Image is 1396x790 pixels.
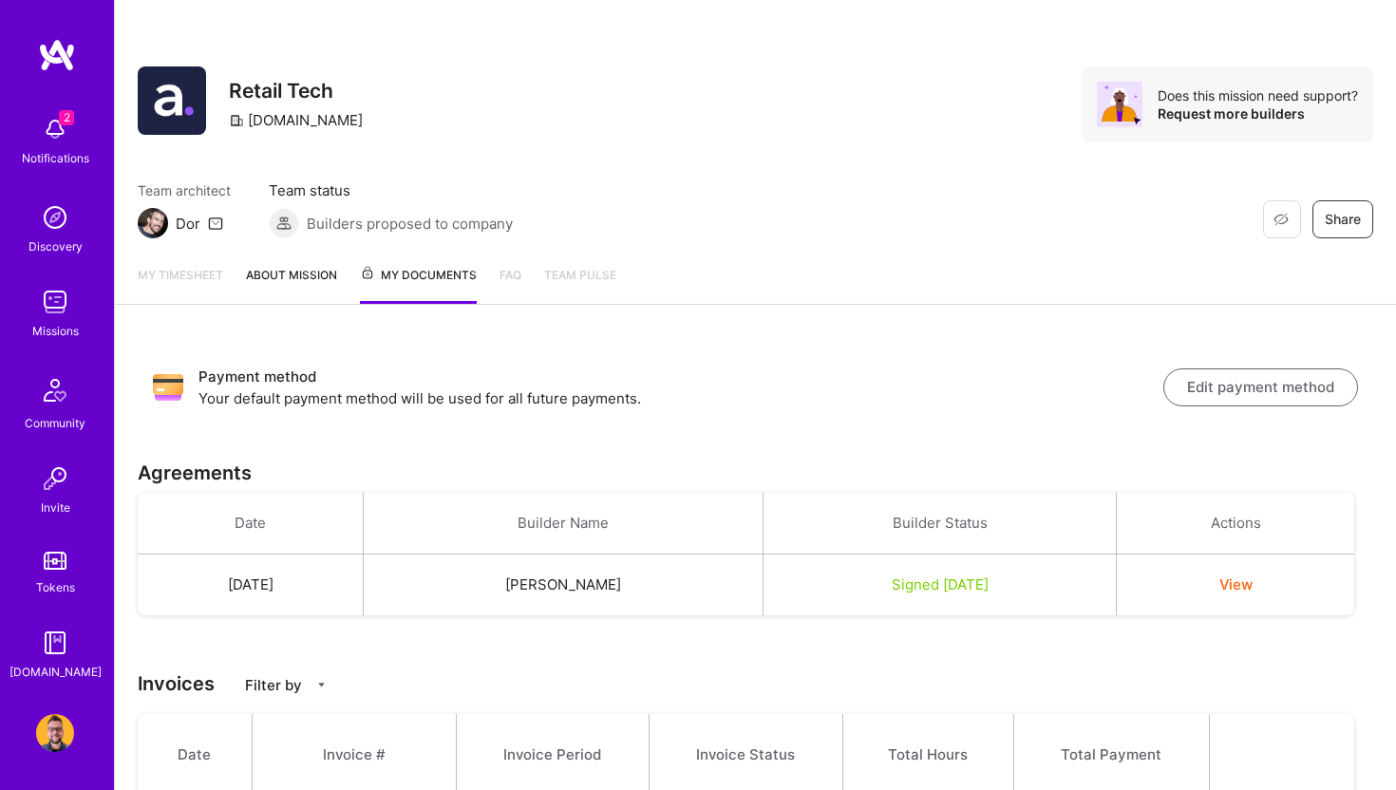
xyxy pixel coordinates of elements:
p: Your default payment method will be used for all future payments. [198,388,1163,408]
img: teamwork [36,283,74,321]
th: Builder Status [764,493,1117,555]
span: 2 [59,110,74,125]
i: icon CaretDown [315,679,328,691]
div: Community [25,413,85,433]
div: [DOMAIN_NAME] [9,662,102,682]
img: Community [32,367,78,413]
img: Payment method [153,372,183,403]
span: My Documents [360,265,477,286]
button: Edit payment method [1163,368,1358,406]
span: Team Pulse [544,268,616,282]
span: Team status [269,180,513,200]
img: Invite [36,460,74,498]
a: Team Pulse [544,265,616,304]
span: Share [1325,210,1361,229]
img: bell [36,110,74,148]
img: User Avatar [36,714,74,752]
h3: Agreements [138,461,1373,484]
a: FAQ [500,265,521,304]
th: Date [138,493,364,555]
i: icon EyeClosed [1273,212,1289,227]
i: icon CompanyGray [229,113,244,128]
img: guide book [36,624,74,662]
td: [PERSON_NAME] [364,555,764,616]
img: discovery [36,198,74,236]
div: Dor [176,214,200,234]
span: Builders proposed to company [307,214,513,234]
h3: Retail Tech [229,79,372,103]
button: View [1219,574,1253,594]
a: My Documents [360,265,477,304]
div: Invite [41,498,70,517]
div: Discovery [28,236,83,256]
th: Builder Name [364,493,764,555]
span: Team architect [138,180,231,200]
div: Does this mission need support? [1158,86,1358,104]
div: Tokens [36,577,75,597]
img: Builders proposed to company [269,208,299,238]
h3: Invoices [138,672,1373,695]
a: About Mission [246,265,337,304]
div: Missions [32,321,79,341]
div: Notifications [22,148,89,168]
td: [DATE] [138,555,364,616]
a: My timesheet [138,265,223,304]
div: [DOMAIN_NAME] [229,110,363,130]
img: logo [38,38,76,72]
div: Request more builders [1158,104,1358,122]
img: Company Logo [138,66,206,135]
p: Filter by [245,675,302,695]
i: icon Mail [208,216,223,231]
img: Team Architect [138,208,168,238]
th: Actions [1117,493,1354,555]
h3: Payment method [198,366,1163,388]
a: User Avatar [31,714,79,752]
img: tokens [44,552,66,570]
div: Signed [DATE] [786,574,1093,594]
button: Share [1312,200,1373,238]
img: Avatar [1097,82,1142,127]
